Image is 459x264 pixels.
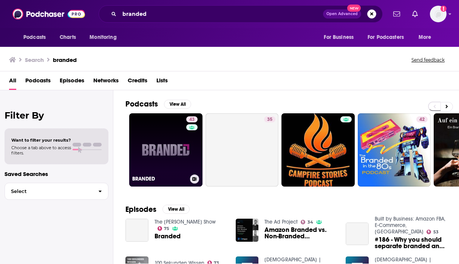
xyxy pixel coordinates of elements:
[60,32,76,43] span: Charts
[390,8,403,20] a: Show notifications dropdown
[55,30,80,45] a: Charts
[53,56,77,63] h3: branded
[156,74,168,90] a: Lists
[125,205,190,214] a: EpisodesView All
[164,227,169,230] span: 75
[413,30,441,45] button: open menu
[189,116,195,124] span: 43
[5,189,92,194] span: Select
[264,219,298,225] a: The Ad Project
[5,170,108,178] p: Saved Searches
[84,30,126,45] button: open menu
[11,145,71,156] span: Choose a tab above to access filters.
[125,219,148,242] a: Branded
[419,116,425,124] span: 42
[324,32,354,43] span: For Business
[128,74,147,90] a: Credits
[5,110,108,121] h2: Filter By
[409,8,421,20] a: Show notifications dropdown
[129,113,202,187] a: 43BRANDED
[236,219,259,242] img: Amazon Branded vs. Non-Branded Campaigns
[99,5,383,23] div: Search podcasts, credits, & more...
[12,7,85,21] img: Podchaser - Follow, Share and Rate Podcasts
[23,32,46,43] span: Podcasts
[301,220,313,224] a: 34
[9,74,16,90] a: All
[90,32,116,43] span: Monitoring
[60,74,84,90] a: Episodes
[206,113,279,187] a: 35
[93,74,119,90] a: Networks
[363,30,415,45] button: open menu
[11,137,71,143] span: Want to filter your results?
[186,116,198,122] a: 43
[409,57,447,63] button: Send feedback
[264,116,275,122] a: 35
[132,176,187,182] h3: BRANDED
[375,216,445,235] a: Built by Business: Amazon FBA, E-Commerce, Brand Building
[25,56,44,63] h3: Search
[308,221,313,224] span: 34
[326,12,358,16] span: Open Advanced
[416,116,428,122] a: 42
[430,6,447,22] span: Logged in as HWrepandcomms
[25,74,51,90] a: Podcasts
[318,30,363,45] button: open menu
[440,6,447,12] svg: Add a profile image
[433,230,439,234] span: 53
[430,6,447,22] img: User Profile
[18,30,56,45] button: open menu
[347,5,361,12] span: New
[323,9,361,19] button: Open AdvancedNew
[164,100,191,109] button: View All
[155,219,216,225] a: The Jesse Kelly Show
[368,32,404,43] span: For Podcasters
[125,99,158,109] h2: Podcasts
[158,226,170,231] a: 75
[358,113,431,187] a: 42
[264,227,337,239] a: Amazon Branded vs. Non-Branded Campaigns
[346,222,369,245] a: #186 - Why you should separate branded and non-branded keyword campaigns
[267,116,272,124] span: 35
[162,205,190,214] button: View All
[125,205,156,214] h2: Episodes
[375,236,447,249] a: #186 - Why you should separate branded and non-branded keyword campaigns
[430,6,447,22] button: Show profile menu
[125,99,191,109] a: PodcastsView All
[427,230,439,234] a: 53
[119,8,323,20] input: Search podcasts, credits, & more...
[155,233,181,239] a: Branded
[5,183,108,200] button: Select
[419,32,431,43] span: More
